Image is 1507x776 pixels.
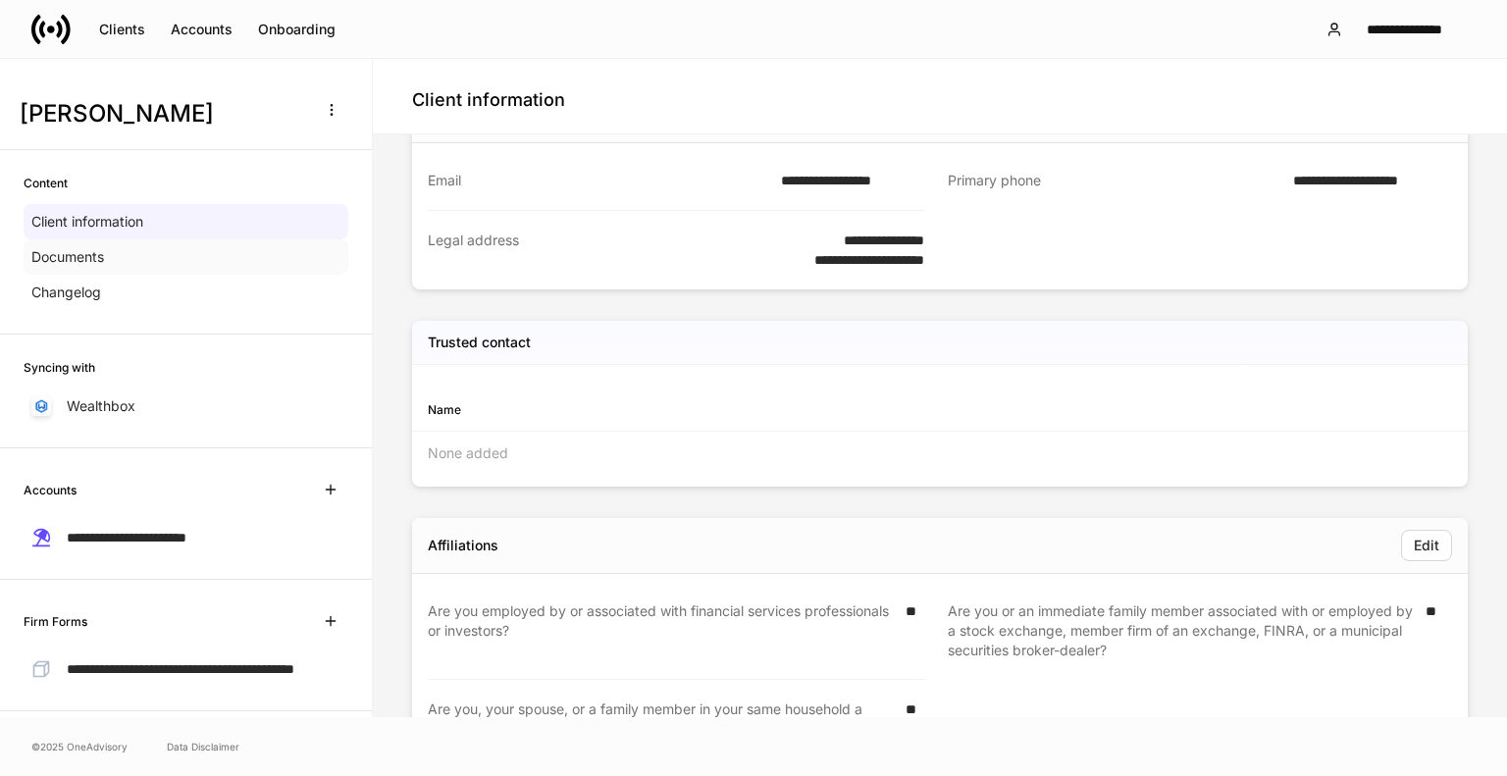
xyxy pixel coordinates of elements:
[167,739,239,754] a: Data Disclaimer
[1414,539,1439,552] div: Edit
[99,23,145,36] div: Clients
[24,275,348,310] a: Changelog
[31,283,101,302] p: Changelog
[24,358,95,377] h6: Syncing with
[412,432,1468,475] div: None added
[24,174,68,192] h6: Content
[428,171,769,190] div: Email
[428,231,745,270] div: Legal address
[258,23,336,36] div: Onboarding
[24,388,348,424] a: Wealthbox
[24,204,348,239] a: Client information
[428,601,894,659] div: Are you employed by or associated with financial services professionals or investors?
[24,239,348,275] a: Documents
[245,14,348,45] button: Onboarding
[171,23,233,36] div: Accounts
[24,481,77,499] h6: Accounts
[20,98,303,129] h3: [PERSON_NAME]
[948,171,1281,191] div: Primary phone
[428,400,940,419] div: Name
[31,247,104,267] p: Documents
[158,14,245,45] button: Accounts
[428,699,894,758] div: Are you, your spouse, or a family member in your same household a director, 10% shareholder or po...
[428,536,498,555] div: Affiliations
[1401,530,1452,561] button: Edit
[86,14,158,45] button: Clients
[31,739,128,754] span: © 2025 OneAdvisory
[428,333,531,352] h5: Trusted contact
[412,88,565,112] h4: Client information
[24,612,87,631] h6: Firm Forms
[948,601,1414,660] div: Are you or an immediate family member associated with or employed by a stock exchange, member fir...
[31,212,143,232] p: Client information
[67,396,135,416] p: Wealthbox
